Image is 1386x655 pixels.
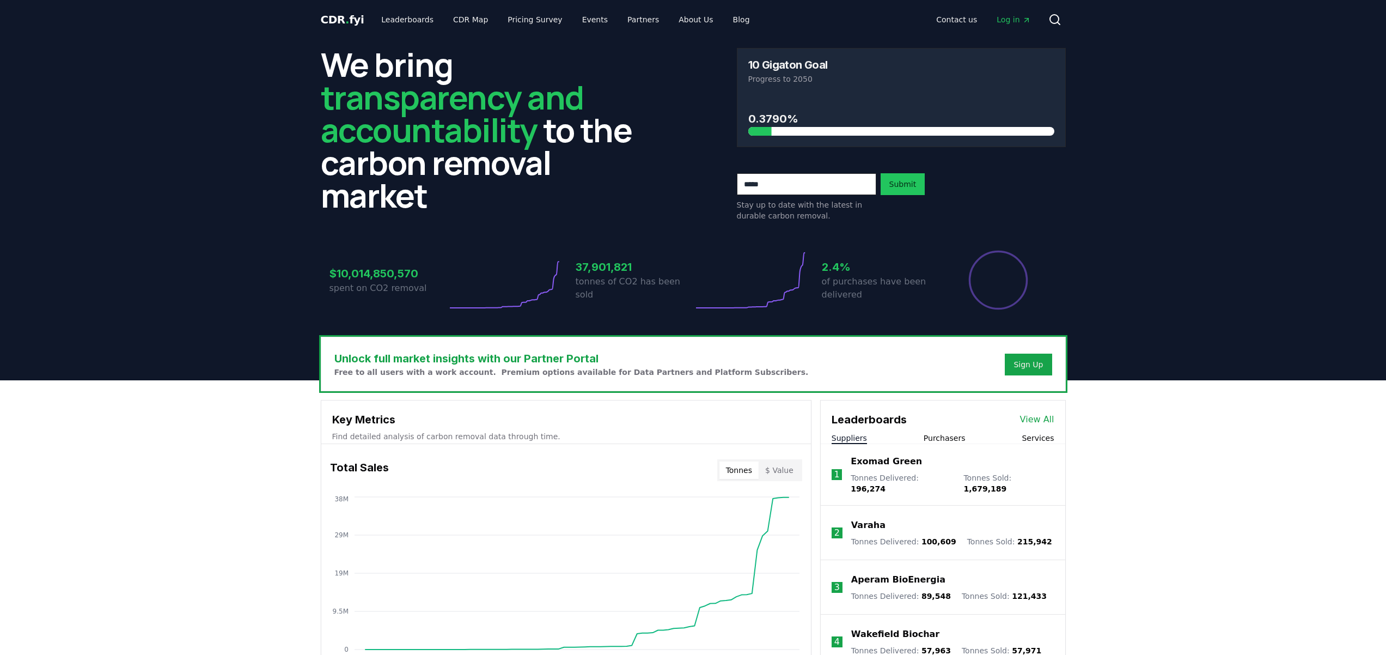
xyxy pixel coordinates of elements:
[373,10,442,29] a: Leaderboards
[881,173,925,195] button: Submit
[851,591,951,602] p: Tonnes Delivered :
[834,581,840,594] p: 3
[832,411,907,428] h3: Leaderboards
[334,495,349,503] tspan: 38M
[1005,354,1052,375] button: Sign Up
[321,48,650,211] h2: We bring to the carbon removal market
[921,537,956,546] span: 100,609
[344,646,349,653] tspan: 0
[332,431,800,442] p: Find detailed analysis of carbon removal data through time.
[737,199,876,221] p: Stay up to date with the latest in durable carbon removal.
[334,531,349,539] tspan: 29M
[1013,359,1043,370] a: Sign Up
[988,10,1039,29] a: Log in
[1020,413,1054,426] a: View All
[334,569,349,577] tspan: 19M
[576,259,693,275] h3: 37,901,821
[334,350,809,367] h3: Unlock full market insights with our Partner Portal
[851,573,945,586] a: Aperam BioEnergia
[967,536,1052,547] p: Tonnes Sold :
[1012,592,1047,601] span: 121,433
[499,10,571,29] a: Pricing Survey
[851,519,886,532] a: Varaha
[573,10,616,29] a: Events
[834,468,839,481] p: 1
[334,367,809,378] p: Free to all users with a work account. Premium options available for Data Partners and Platform S...
[832,433,867,444] button: Suppliers
[444,10,497,29] a: CDR Map
[822,275,939,301] p: of purchases have been delivered
[670,10,722,29] a: About Us
[851,628,939,641] a: Wakefield Biochar
[968,250,1029,311] div: Percentage of sales delivered
[748,74,1054,84] p: Progress to 2050
[851,472,953,494] p: Tonnes Delivered :
[1022,433,1054,444] button: Services
[321,12,364,27] a: CDR.fyi
[759,462,800,479] button: $ Value
[724,10,759,29] a: Blog
[1017,537,1052,546] span: 215,942
[321,75,584,152] span: transparency and accountability
[927,10,1039,29] nav: Main
[719,462,759,479] button: Tonnes
[834,526,840,539] p: 2
[321,13,364,26] span: CDR fyi
[619,10,668,29] a: Partners
[822,259,939,275] h3: 2.4%
[963,472,1054,494] p: Tonnes Sold :
[345,13,349,26] span: .
[332,608,348,615] tspan: 9.5M
[373,10,758,29] nav: Main
[748,59,828,70] h3: 10 Gigaton Goal
[921,592,951,601] span: 89,548
[329,282,447,295] p: spent on CO2 removal
[834,635,840,648] p: 4
[851,484,886,493] span: 196,274
[997,14,1030,25] span: Log in
[748,111,1054,127] h3: 0.3790%
[921,646,951,655] span: 57,963
[962,591,1047,602] p: Tonnes Sold :
[924,433,966,444] button: Purchasers
[332,411,800,428] h3: Key Metrics
[576,275,693,301] p: tonnes of CO2 has been sold
[851,536,956,547] p: Tonnes Delivered :
[851,455,922,468] a: Exomad Green
[330,459,389,481] h3: Total Sales
[927,10,986,29] a: Contact us
[329,265,447,282] h3: $10,014,850,570
[963,484,1006,493] span: 1,679,189
[1012,646,1041,655] span: 57,971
